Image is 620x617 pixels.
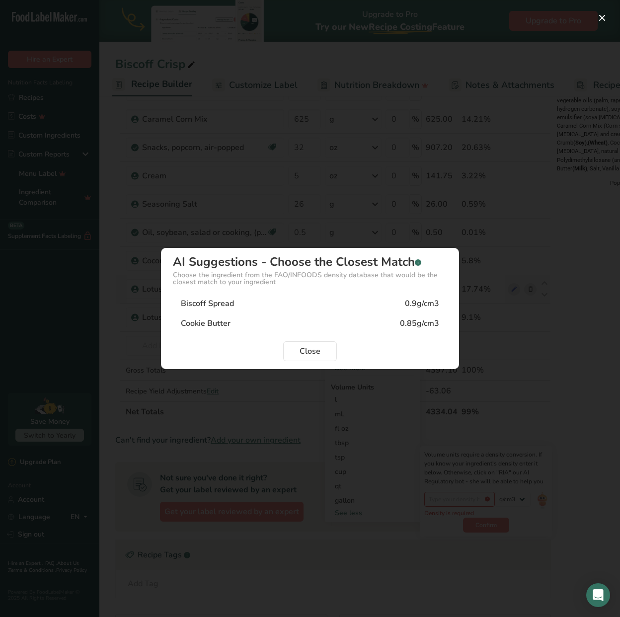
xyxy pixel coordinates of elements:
[283,341,337,361] button: Close
[173,272,447,286] div: Choose the ingredient from the FAO/INFOODS density database that would be the closest match to yo...
[400,317,439,329] div: 0.85g/cm3
[173,256,447,268] div: AI Suggestions - Choose the Closest Match
[405,298,439,309] div: 0.9g/cm3
[181,298,234,309] div: Biscoff Spread
[586,583,610,607] div: Open Intercom Messenger
[181,317,231,329] div: Cookie Butter
[300,345,320,357] span: Close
